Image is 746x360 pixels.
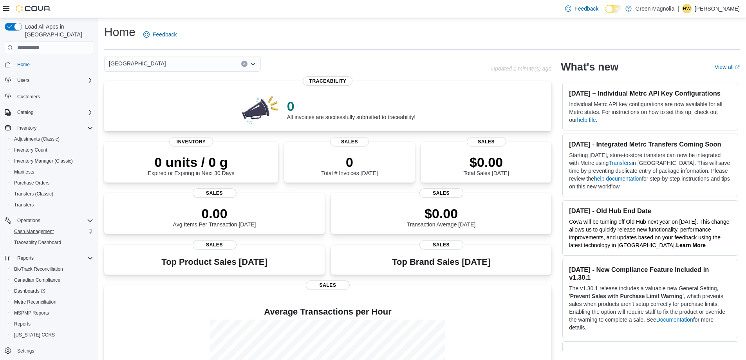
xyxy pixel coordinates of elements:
h1: Home [104,24,135,40]
span: Metrc Reconciliation [11,297,93,307]
a: Learn More [676,242,706,248]
h4: Average Transactions per Hour [110,307,545,317]
span: Sales [306,280,350,290]
span: Inventory Count [11,145,93,155]
span: Inventory Manager (Classic) [14,158,73,164]
h3: [DATE] - New Compliance Feature Included in v1.30.1 [569,266,732,281]
span: Sales [419,240,463,250]
a: Purchase Orders [11,178,53,188]
span: MSPMP Reports [14,310,49,316]
button: Adjustments (Classic) [8,134,96,145]
button: Operations [2,215,96,226]
span: Inventory [169,137,213,147]
a: Dashboards [11,286,49,296]
button: Cash Management [8,226,96,237]
span: Customers [14,91,93,101]
button: Catalog [14,108,36,117]
span: Sales [467,137,506,147]
span: Cash Management [11,227,93,236]
span: Feedback [574,5,598,13]
span: Purchase Orders [14,180,50,186]
span: BioTrack Reconciliation [14,266,63,272]
div: Total # Invoices [DATE] [321,154,378,176]
span: Manifests [14,169,34,175]
span: MSPMP Reports [11,308,93,318]
button: Users [14,76,33,85]
img: Cova [16,5,51,13]
a: Documentation [656,317,693,323]
button: Customers [2,90,96,102]
span: Adjustments (Classic) [11,134,93,144]
button: Reports [14,253,37,263]
span: Home [14,60,93,69]
h3: Top Product Sales [DATE] [161,257,267,267]
a: Cash Management [11,227,57,236]
p: 0.00 [173,206,256,221]
p: 0 units / 0 g [148,154,235,170]
span: Dashboards [14,288,45,294]
p: Green Magnolia [636,4,675,13]
button: Settings [2,345,96,356]
button: Purchase Orders [8,177,96,188]
button: Inventory [14,123,40,133]
div: Transaction Average [DATE] [407,206,476,228]
h3: [DATE] - Old Hub End Date [569,207,732,215]
a: Feedback [562,1,601,16]
span: Purchase Orders [11,178,93,188]
span: Traceabilty Dashboard [14,239,61,246]
a: Home [14,60,33,69]
span: Washington CCRS [11,330,93,340]
span: Transfers (Classic) [11,189,93,199]
div: All invoices are successfully submitted to traceability! [287,98,415,120]
span: Feedback [153,31,177,38]
button: Transfers (Classic) [8,188,96,199]
a: Customers [14,92,43,101]
a: Traceabilty Dashboard [11,238,64,247]
p: [PERSON_NAME] [695,4,740,13]
div: Total Sales [DATE] [463,154,509,176]
h2: What's new [561,61,618,73]
a: Inventory Manager (Classic) [11,156,76,166]
span: Reports [17,255,34,261]
p: $0.00 [407,206,476,221]
a: Transfers (Classic) [11,189,56,199]
a: [US_STATE] CCRS [11,330,58,340]
button: Inventory Count [8,145,96,156]
span: Users [14,76,93,85]
span: Cash Management [14,228,54,235]
button: Reports [8,318,96,329]
a: Reports [11,319,34,329]
span: Reports [14,321,31,327]
span: BioTrack Reconciliation [11,264,93,274]
h3: [DATE] - Integrated Metrc Transfers Coming Soon [569,140,732,148]
a: Metrc Reconciliation [11,297,60,307]
span: Operations [17,217,40,224]
img: 0 [240,94,281,125]
span: Settings [14,346,93,356]
button: Open list of options [250,61,256,67]
span: Sales [419,188,463,198]
a: Canadian Compliance [11,275,63,285]
span: Manifests [11,167,93,177]
button: BioTrack Reconciliation [8,264,96,275]
span: Operations [14,216,93,225]
p: $0.00 [463,154,509,170]
div: Avg Items Per Transaction [DATE] [173,206,256,228]
a: MSPMP Reports [11,308,52,318]
span: Inventory Count [14,147,47,153]
a: Manifests [11,167,37,177]
svg: External link [735,65,740,70]
a: help documentation [594,175,642,182]
span: Canadian Compliance [14,277,60,283]
button: Inventory [2,123,96,134]
button: Transfers [8,199,96,210]
a: Inventory Count [11,145,51,155]
p: The v1.30.1 release includes a valuable new General Setting, ' ', which prevents sales when produ... [569,284,732,331]
span: Transfers [11,200,93,210]
span: Settings [17,348,34,354]
a: Feedback [140,27,180,42]
span: Catalog [17,109,33,116]
span: Reports [11,319,93,329]
p: Updated 1 minute(s) ago [491,65,551,72]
